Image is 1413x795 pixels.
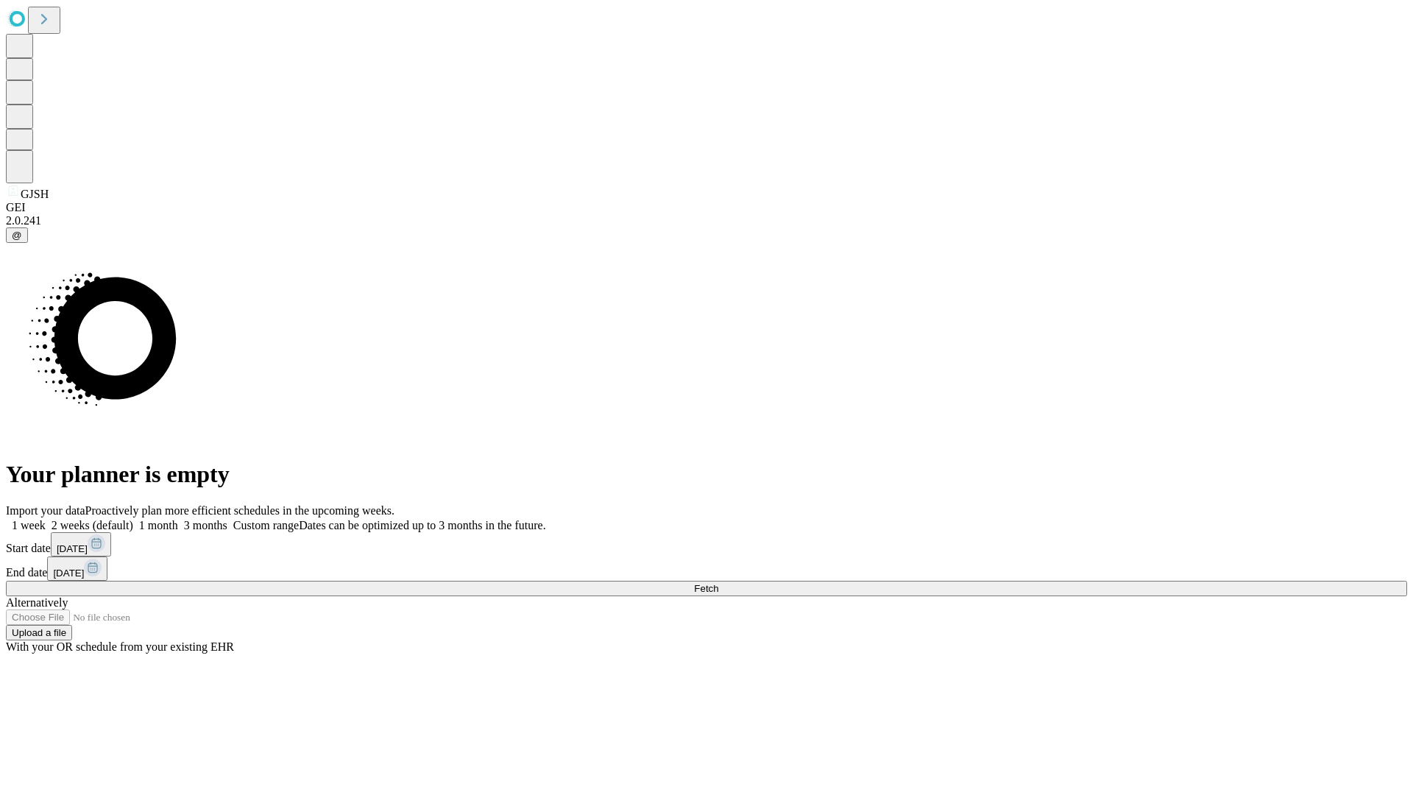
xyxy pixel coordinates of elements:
button: @ [6,227,28,243]
span: GJSH [21,188,49,200]
div: Start date [6,532,1407,556]
span: Dates can be optimized up to 3 months in the future. [299,519,545,531]
button: [DATE] [51,532,111,556]
button: Fetch [6,581,1407,596]
span: [DATE] [53,568,84,579]
div: GEI [6,201,1407,214]
span: 2 weeks (default) [52,519,133,531]
span: With your OR schedule from your existing EHR [6,640,234,653]
span: 3 months [184,519,227,531]
span: Alternatively [6,596,68,609]
span: [DATE] [57,543,88,554]
span: Custom range [233,519,299,531]
span: 1 month [139,519,178,531]
span: Import your data [6,504,85,517]
h1: Your planner is empty [6,461,1407,488]
span: @ [12,230,22,241]
button: Upload a file [6,625,72,640]
button: [DATE] [47,556,107,581]
div: End date [6,556,1407,581]
div: 2.0.241 [6,214,1407,227]
span: 1 week [12,519,46,531]
span: Proactively plan more efficient schedules in the upcoming weeks. [85,504,394,517]
span: Fetch [694,583,718,594]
